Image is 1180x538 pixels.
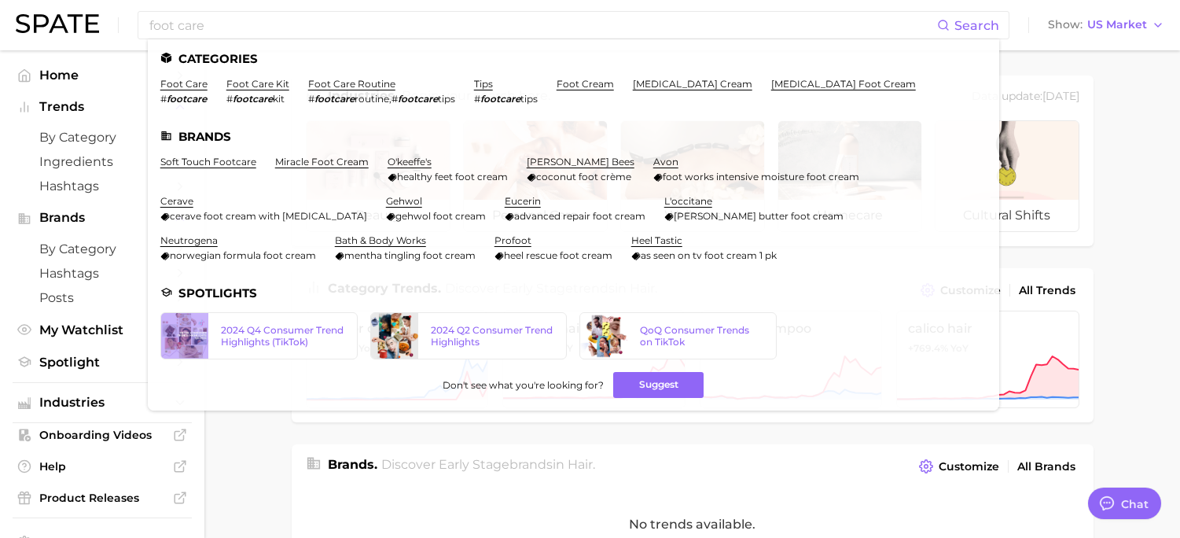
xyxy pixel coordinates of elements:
[167,93,207,105] em: footcare
[674,210,844,222] span: [PERSON_NAME] butter foot cream
[381,457,595,472] span: Discover Early Stage brands in .
[972,87,1079,108] div: Data update: [DATE]
[39,322,165,337] span: My Watchlist
[275,156,369,168] a: miracle foot cream
[653,156,678,168] a: avon
[39,179,165,193] span: Hashtags
[1044,15,1168,35] button: ShowUS Market
[936,200,1079,231] span: cultural shifts
[160,286,987,300] li: Spotlights
[935,120,1079,232] a: cultural shifts
[328,457,377,472] span: Brands .
[939,460,999,474] span: Customize
[13,95,192,119] button: Trends
[640,324,763,348] div: QoQ Consumer Trends on TikTok
[221,324,344,348] div: 2024 Q4 Consumer Trend Highlights (TikTok)
[13,174,192,198] a: Hashtags
[527,156,634,168] a: [PERSON_NAME] bees
[355,93,389,105] span: routine
[557,78,614,90] a: foot cream
[641,249,777,261] span: as seen on tv foot cream 1 pk
[386,195,422,207] a: gehwol
[13,206,192,230] button: Brands
[39,491,165,505] span: Product Releases
[308,93,455,105] div: ,
[431,324,554,348] div: 2024 Q2 Consumer Trend Highlights
[954,18,999,33] span: Search
[480,93,520,105] em: footcare
[395,210,486,222] span: gehwol foot cream
[13,318,192,342] a: My Watchlist
[335,234,426,246] a: bath & body works
[13,455,192,478] a: Help
[13,350,192,374] a: Spotlight
[370,312,568,359] a: 2024 Q2 Consumer Trend Highlights
[520,93,538,105] span: tips
[613,372,704,398] button: Suggest
[233,93,273,105] em: footcare
[13,63,192,87] a: Home
[39,241,165,256] span: by Category
[39,396,165,410] span: Industries
[568,457,593,472] span: hair
[514,210,645,222] span: advanced repair foot cream
[443,379,604,391] span: Don't see what you're looking for?
[13,423,192,447] a: Onboarding Videos
[39,355,165,370] span: Spotlight
[391,93,398,105] span: #
[504,249,612,261] span: heel rescue foot cream
[13,286,192,310] a: Posts
[39,428,165,442] span: Onboarding Videos
[170,249,316,261] span: norwegian formula foot cream
[39,266,165,281] span: Hashtags
[505,195,541,207] a: eucerin
[1015,280,1079,301] a: All Trends
[160,78,208,90] a: foot care
[226,78,289,90] a: foot care kit
[536,171,631,182] span: coconut foot crème
[160,195,193,207] a: cerave
[579,312,777,359] a: QoQ Consumer Trends on TikTok
[1017,460,1075,474] span: All Brands
[39,459,165,474] span: Help
[314,93,355,105] em: footcare
[39,154,165,169] span: Ingredients
[397,171,508,182] span: healthy feet foot cream
[308,93,314,105] span: #
[226,93,233,105] span: #
[160,93,167,105] span: #
[474,93,480,105] span: #
[494,234,531,246] a: profoot
[160,312,358,359] a: 2024 Q4 Consumer Trend Highlights (TikTok)
[915,455,1002,477] button: Customize
[13,391,192,415] button: Industries
[39,211,165,225] span: Brands
[160,156,256,168] a: soft touch footcare
[13,486,192,510] a: Product Releases
[13,237,192,261] a: by Category
[39,130,165,145] span: by Category
[633,78,752,90] a: [MEDICAL_DATA] cream
[16,14,99,33] img: SPATE
[1013,456,1079,477] a: All Brands
[631,234,682,246] a: heel tastic
[160,234,218,246] a: neutrogena
[438,93,455,105] span: tips
[344,249,476,261] span: mentha tingling foot cream
[39,68,165,83] span: Home
[771,78,916,90] a: [MEDICAL_DATA] foot cream
[1048,20,1083,29] span: Show
[160,52,987,65] li: Categories
[39,100,165,114] span: Trends
[1019,284,1075,297] span: All Trends
[308,78,395,90] a: foot care routine
[39,290,165,305] span: Posts
[388,156,432,168] a: o'keeffe's
[474,78,493,90] a: tips
[160,130,987,143] li: Brands
[663,171,859,182] span: foot works intensive moisture foot cream
[1087,20,1147,29] span: US Market
[148,12,937,39] input: Search here for a brand, industry, or ingredient
[170,210,367,222] span: cerave foot cream with [MEDICAL_DATA]
[664,195,712,207] a: l'occitane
